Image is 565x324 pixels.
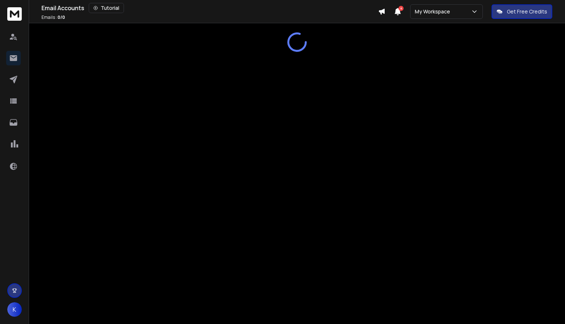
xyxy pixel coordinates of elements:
[41,3,378,13] div: Email Accounts
[415,8,453,15] p: My Workspace
[7,302,22,317] button: K
[89,3,124,13] button: Tutorial
[492,4,552,19] button: Get Free Credits
[398,6,404,11] span: 4
[41,15,65,20] p: Emails :
[507,8,547,15] p: Get Free Credits
[57,14,65,20] span: 0 / 0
